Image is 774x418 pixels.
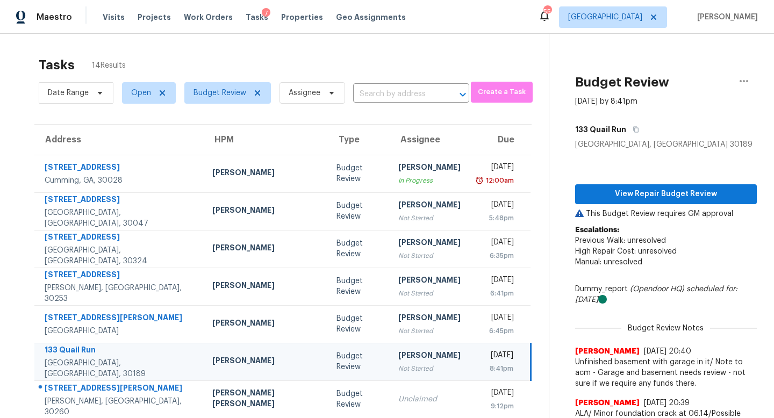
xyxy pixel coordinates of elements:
[471,82,533,103] button: Create a Task
[390,125,469,155] th: Assignee
[621,323,710,334] span: Budget Review Notes
[212,355,319,369] div: [PERSON_NAME]
[398,237,461,250] div: [PERSON_NAME]
[131,88,151,98] span: Open
[353,86,439,103] input: Search by address
[478,363,513,374] div: 8:41pm
[398,288,461,299] div: Not Started
[45,326,195,336] div: [GEOGRAPHIC_DATA]
[575,96,637,107] div: [DATE] by 8:41pm
[478,312,514,326] div: [DATE]
[543,6,551,17] div: 55
[478,162,514,175] div: [DATE]
[568,12,642,23] span: [GEOGRAPHIC_DATA]
[584,188,748,201] span: View Repair Budget Review
[630,285,684,293] i: (Opendoor HQ)
[478,250,514,261] div: 6:35pm
[398,363,461,374] div: Not Started
[575,346,640,357] span: [PERSON_NAME]
[92,60,126,71] span: 14 Results
[644,399,690,407] span: [DATE] 20:39
[262,8,270,19] div: 7
[626,120,641,139] button: Copy Address
[246,13,268,21] span: Tasks
[103,12,125,23] span: Visits
[39,60,75,70] h2: Tasks
[281,12,323,23] span: Properties
[398,213,461,224] div: Not Started
[575,124,626,135] h5: 133 Quail Run
[45,245,195,266] div: [GEOGRAPHIC_DATA], [GEOGRAPHIC_DATA], 30324
[693,12,758,23] span: [PERSON_NAME]
[398,326,461,336] div: Not Started
[575,398,640,408] span: [PERSON_NAME]
[212,280,319,293] div: [PERSON_NAME]
[398,275,461,288] div: [PERSON_NAME]
[476,86,527,98] span: Create a Task
[212,318,319,331] div: [PERSON_NAME]
[575,139,757,150] div: [GEOGRAPHIC_DATA], [GEOGRAPHIC_DATA] 30189
[478,199,514,213] div: [DATE]
[398,394,461,405] div: Unclaimed
[398,162,461,175] div: [PERSON_NAME]
[45,232,195,245] div: [STREET_ADDRESS]
[575,258,642,266] span: Manual: unresolved
[475,175,484,186] img: Overdue Alarm Icon
[575,208,757,219] p: This Budget Review requires GM approval
[45,283,195,304] div: [PERSON_NAME], [GEOGRAPHIC_DATA], 30253
[45,396,195,417] div: [PERSON_NAME], [GEOGRAPHIC_DATA], 30260
[469,125,531,155] th: Due
[575,284,757,305] div: Dummy_report
[45,344,195,358] div: 133 Quail Run
[575,237,666,244] span: Previous Walk: unresolved
[575,77,669,88] h2: Budget Review
[575,285,737,304] i: scheduled for: [DATE]
[336,388,381,410] div: Budget Review
[336,276,381,297] div: Budget Review
[212,387,319,412] div: [PERSON_NAME] [PERSON_NAME]
[184,12,233,23] span: Work Orders
[212,242,319,256] div: [PERSON_NAME]
[478,288,514,299] div: 6:41pm
[45,269,195,283] div: [STREET_ADDRESS]
[478,401,514,412] div: 9:12pm
[575,184,757,204] button: View Repair Budget Review
[45,162,195,175] div: [STREET_ADDRESS]
[45,358,195,379] div: [GEOGRAPHIC_DATA], [GEOGRAPHIC_DATA], 30189
[336,351,381,372] div: Budget Review
[45,383,195,396] div: [STREET_ADDRESS][PERSON_NAME]
[48,88,89,98] span: Date Range
[328,125,390,155] th: Type
[478,326,514,336] div: 6:45pm
[45,207,195,229] div: [GEOGRAPHIC_DATA], [GEOGRAPHIC_DATA], 30047
[478,275,514,288] div: [DATE]
[478,213,514,224] div: 5:48pm
[478,237,514,250] div: [DATE]
[398,312,461,326] div: [PERSON_NAME]
[212,205,319,218] div: [PERSON_NAME]
[398,350,461,363] div: [PERSON_NAME]
[336,238,381,260] div: Budget Review
[478,350,513,363] div: [DATE]
[45,175,195,186] div: Cumming, GA, 30028
[575,226,619,234] b: Escalations:
[212,167,319,181] div: [PERSON_NAME]
[37,12,72,23] span: Maestro
[398,250,461,261] div: Not Started
[45,312,195,326] div: [STREET_ADDRESS][PERSON_NAME]
[336,12,406,23] span: Geo Assignments
[455,87,470,102] button: Open
[478,387,514,401] div: [DATE]
[398,175,461,186] div: In Progress
[336,163,381,184] div: Budget Review
[45,194,195,207] div: [STREET_ADDRESS]
[398,199,461,213] div: [PERSON_NAME]
[34,125,204,155] th: Address
[575,357,757,389] span: Unfinished basement with garage in it/ Note to acm - Garage and basement needs review - not sure ...
[644,348,691,355] span: [DATE] 20:40
[484,175,514,186] div: 12:00am
[204,125,328,155] th: HPM
[336,200,381,222] div: Budget Review
[193,88,246,98] span: Budget Review
[336,313,381,335] div: Budget Review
